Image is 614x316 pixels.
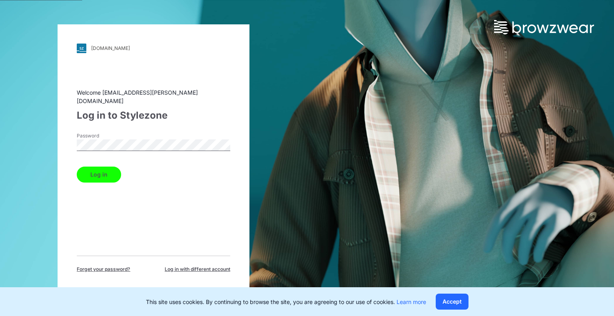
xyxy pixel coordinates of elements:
[77,266,130,273] span: Forget your password?
[77,132,133,139] label: Password
[436,294,468,310] button: Accept
[146,298,426,306] p: This site uses cookies. By continuing to browse the site, you are agreeing to our use of cookies.
[397,298,426,305] a: Learn more
[77,44,86,53] img: svg+xml;base64,PHN2ZyB3aWR0aD0iMjgiIGhlaWdodD0iMjgiIHZpZXdCb3g9IjAgMCAyOCAyOCIgZmlsbD0ibm9uZSIgeG...
[77,108,230,123] div: Log in to Stylezone
[77,167,121,183] button: Log in
[165,266,230,273] span: Log in with different account
[91,45,130,51] div: [DOMAIN_NAME]
[494,20,594,34] img: browzwear-logo.73288ffb.svg
[77,88,230,105] div: Welcome [EMAIL_ADDRESS][PERSON_NAME][DOMAIN_NAME]
[77,44,230,53] a: [DOMAIN_NAME]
